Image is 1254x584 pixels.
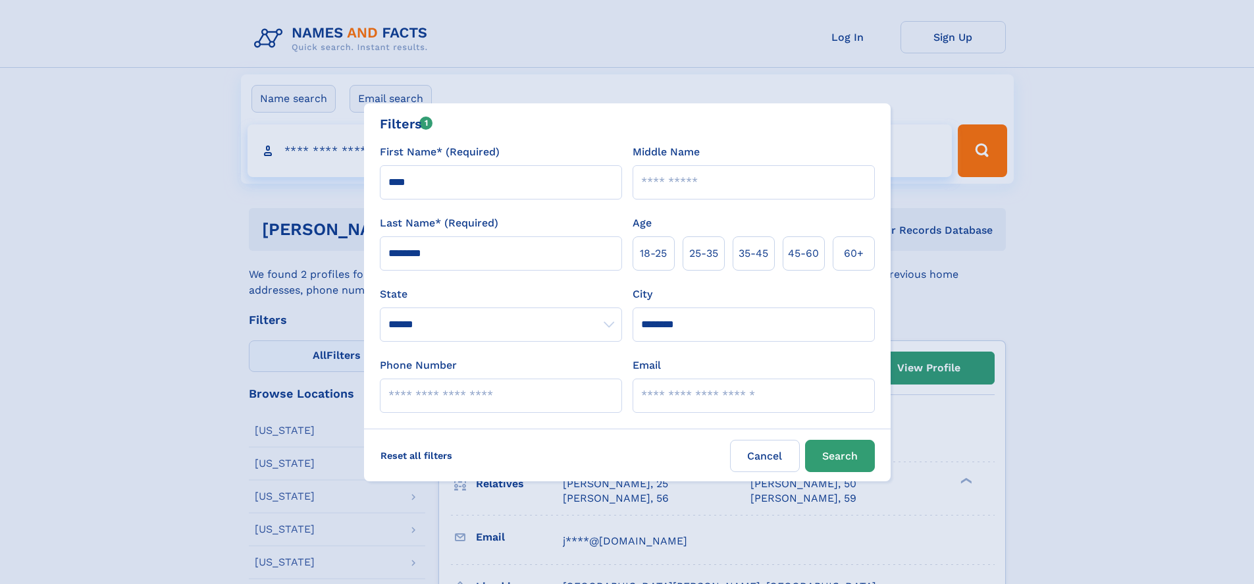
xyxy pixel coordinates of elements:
[739,246,768,261] span: 35‑45
[380,286,622,302] label: State
[380,114,433,134] div: Filters
[372,440,461,471] label: Reset all filters
[788,246,819,261] span: 45‑60
[844,246,864,261] span: 60+
[633,358,661,373] label: Email
[805,440,875,472] button: Search
[380,215,498,231] label: Last Name* (Required)
[640,246,667,261] span: 18‑25
[380,144,500,160] label: First Name* (Required)
[730,440,800,472] label: Cancel
[633,215,652,231] label: Age
[633,144,700,160] label: Middle Name
[689,246,718,261] span: 25‑35
[380,358,457,373] label: Phone Number
[633,286,652,302] label: City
